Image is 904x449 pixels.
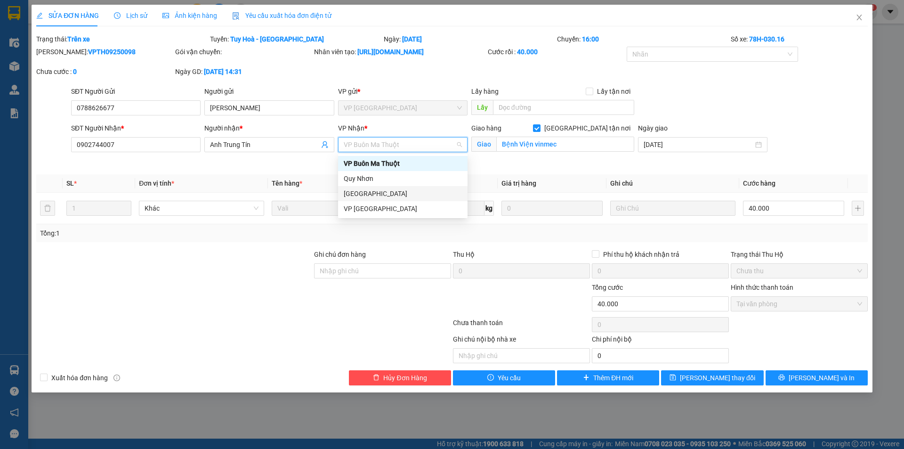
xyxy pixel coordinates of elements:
input: Dọc đường [493,100,634,115]
input: VD: Bàn, Ghế [272,201,397,216]
button: printer[PERSON_NAME] và In [766,370,868,385]
div: Tổng: 1 [40,228,349,238]
span: info-circle [113,375,120,381]
span: [GEOGRAPHIC_DATA] tận nơi [541,123,634,133]
div: Ngày: [383,34,557,44]
div: Người nhận [204,123,334,133]
b: VPTH09250098 [88,48,136,56]
button: deleteHủy Đơn Hàng [349,370,451,385]
span: Chưa thu [736,264,862,278]
span: close [856,14,863,21]
input: Ghi chú đơn hàng [314,263,451,278]
span: plus [583,374,589,382]
b: 0 [73,68,77,75]
div: Ghi chú nội bộ nhà xe [453,334,590,348]
span: Phí thu hộ khách nhận trả [599,249,683,260]
div: Chuyến: [556,34,730,44]
span: Lấy tận nơi [593,86,634,97]
label: Ngày giao [638,124,668,132]
span: printer [778,374,785,382]
input: Ngày giao [644,139,753,150]
b: 16:00 [582,35,599,43]
div: Chi phí nội bộ [592,334,729,348]
button: delete [40,201,55,216]
span: edit [36,12,43,19]
li: BB Limousine [5,5,137,23]
span: Hủy Đơn Hàng [383,373,427,383]
span: picture [162,12,169,19]
span: user-add [321,141,329,148]
span: Khác [145,201,258,215]
div: Gói vận chuyển: [175,47,312,57]
div: Cước rồi : [488,47,625,57]
div: Quy Nhơn [338,171,468,186]
span: Tổng cước [592,284,623,291]
div: Chưa cước : [36,66,173,77]
span: Yêu cầu [498,373,521,383]
img: icon [232,12,240,20]
b: Trên xe [67,35,90,43]
button: plus [852,201,864,216]
span: Lấy hàng [471,88,499,95]
button: Close [846,5,872,31]
span: [PERSON_NAME] và In [789,373,855,383]
span: Cước hàng [743,180,775,187]
div: Trạng thái Thu Hộ [731,249,868,260]
b: [URL][DOMAIN_NAME] [357,48,424,56]
span: Đơn vị tính [139,180,174,187]
div: [GEOGRAPHIC_DATA] [344,188,462,199]
span: Xuất hóa đơn hàng [48,373,112,383]
div: Chưa thanh toán [452,318,591,334]
span: Lịch sử [114,12,147,19]
div: VP Buôn Ma Thuột [344,158,462,169]
b: [DATE] 14:31 [204,68,242,75]
div: Quy Nhơn [344,173,462,184]
span: Giao hàng [471,124,501,132]
input: Giao tận nơi [496,137,634,152]
div: Trạng thái: [35,34,209,44]
div: VP gửi [338,86,468,97]
li: VP [GEOGRAPHIC_DATA] [65,40,125,71]
input: Nhập ghi chú [453,348,590,363]
div: SĐT Người Gửi [71,86,201,97]
button: save[PERSON_NAME] thay đổi [661,370,763,385]
span: Tên hàng [272,180,302,187]
span: save [670,374,676,382]
span: kg [484,201,494,216]
div: VP Tuy Hòa [338,201,468,216]
input: 0 [501,201,603,216]
div: [PERSON_NAME]: [36,47,173,57]
div: SĐT Người Nhận [71,123,201,133]
span: VP Tuy Hòa [344,101,462,115]
b: 40.000 [517,48,538,56]
div: VP Buôn Ma Thuột [338,156,468,171]
span: Giá trị hàng [501,180,536,187]
b: [DATE] [402,35,422,43]
span: delete [373,374,379,382]
div: Tuyến: [209,34,383,44]
span: Thêm ĐH mới [593,373,633,383]
button: exclamation-circleYêu cầu [453,370,555,385]
div: VP [GEOGRAPHIC_DATA] [344,204,462,214]
span: Lấy [471,100,493,115]
button: plusThêm ĐH mới [557,370,659,385]
span: SỬA ĐƠN HÀNG [36,12,99,19]
div: Nhân viên tạo: [314,47,486,57]
b: Tuy Hoà - [GEOGRAPHIC_DATA] [230,35,324,43]
div: Nha Trang [338,186,468,201]
span: clock-circle [114,12,121,19]
span: Thu Hộ [453,251,475,258]
label: Hình thức thanh toán [731,284,793,291]
div: Số xe: [730,34,869,44]
label: Ghi chú đơn hàng [314,251,366,258]
span: Yêu cầu xuất hóa đơn điện tử [232,12,331,19]
li: VP VP [GEOGRAPHIC_DATA] [5,40,65,71]
span: VP Nhận [338,124,364,132]
span: SL [66,180,74,187]
span: Tại văn phòng [736,297,862,311]
input: Ghi Chú [610,201,735,216]
span: [PERSON_NAME] thay đổi [680,373,755,383]
div: Ngày GD: [175,66,312,77]
b: 78H-030.16 [749,35,784,43]
span: VP Buôn Ma Thuột [344,138,462,152]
